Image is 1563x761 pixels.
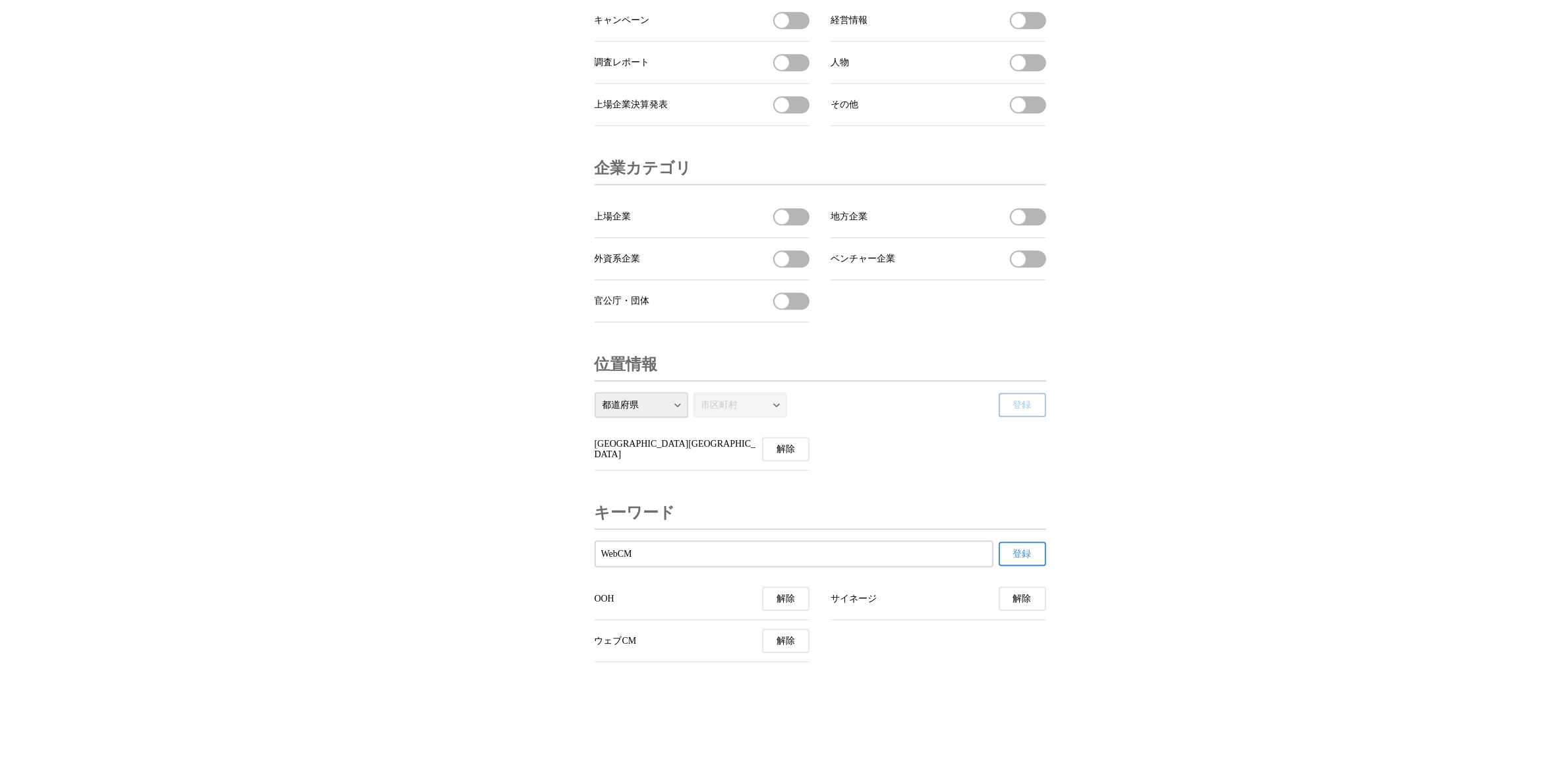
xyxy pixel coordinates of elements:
span: 経営情報 [831,14,868,26]
span: キャンペーン [595,14,650,26]
select: 市区町村 [693,392,787,418]
button: 登録 [999,542,1046,566]
button: OOHの受信を解除 [762,586,810,611]
span: ウェブCM [595,635,637,647]
span: [GEOGRAPHIC_DATA][GEOGRAPHIC_DATA] [595,439,757,460]
span: 解除 [1013,593,1032,605]
span: サイネージ [831,593,877,605]
button: ウェブCMの受信を解除 [762,629,810,653]
input: 受信するキーワードを登録する [601,547,987,561]
button: 登録 [999,393,1046,417]
span: 上場企業 [595,211,632,223]
span: OOH [595,594,614,604]
span: 外資系企業 [595,253,641,265]
h3: 企業カテゴリ [595,152,692,184]
span: 登録 [1013,399,1032,411]
button: サイネージの受信を解除 [999,586,1046,611]
h3: 位置情報 [595,349,658,380]
span: 解除 [777,635,795,647]
span: 調査レポート [595,57,650,69]
span: 上場企業決算発表 [595,99,668,111]
button: 愛知県名古屋市の受信を解除 [762,437,810,461]
span: ベンチャー企業 [831,253,895,265]
span: 人物 [831,57,849,69]
span: 解除 [777,593,795,605]
span: 地方企業 [831,211,868,223]
span: 官公庁・団体 [595,295,650,307]
span: 解除 [777,443,795,455]
span: 登録 [1013,548,1032,560]
h3: キーワード [595,497,676,528]
select: 都道府県 [595,392,688,418]
span: その他 [831,99,858,111]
